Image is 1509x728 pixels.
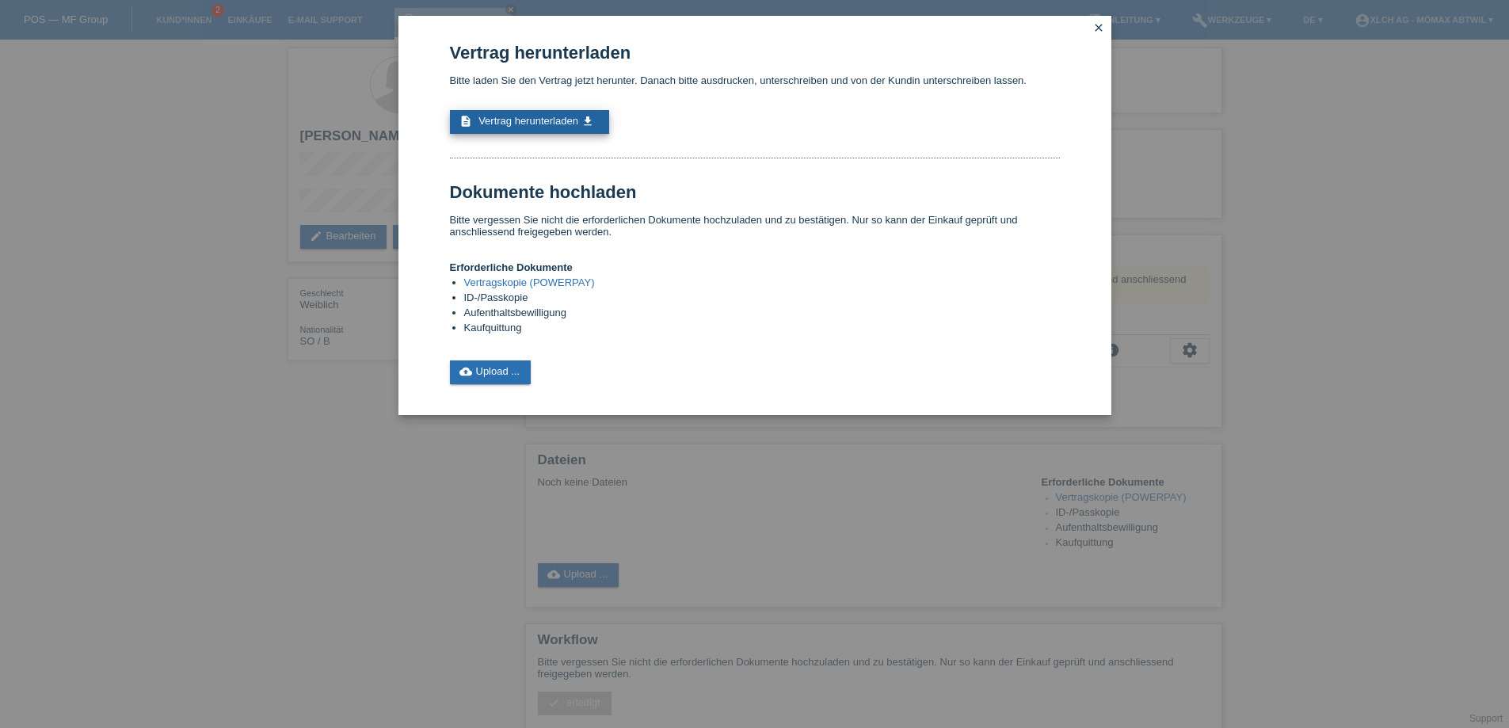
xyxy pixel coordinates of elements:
[464,322,1060,337] li: Kaufquittung
[464,292,1060,307] li: ID-/Passkopie
[1092,21,1105,34] i: close
[450,110,609,134] a: description Vertrag herunterladen get_app
[464,276,595,288] a: Vertragskopie (POWERPAY)
[1088,20,1109,38] a: close
[581,115,594,128] i: get_app
[450,74,1060,86] p: Bitte laden Sie den Vertrag jetzt herunter. Danach bitte ausdrucken, unterschreiben und von der K...
[464,307,1060,322] li: Aufenthaltsbewilligung
[459,365,472,378] i: cloud_upload
[450,214,1060,238] p: Bitte vergessen Sie nicht die erforderlichen Dokumente hochzuladen und zu bestätigen. Nur so kann...
[450,360,532,384] a: cloud_uploadUpload ...
[478,115,578,127] span: Vertrag herunterladen
[450,182,1060,202] h1: Dokumente hochladen
[450,43,1060,63] h1: Vertrag herunterladen
[450,261,1060,273] h4: Erforderliche Dokumente
[459,115,472,128] i: description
